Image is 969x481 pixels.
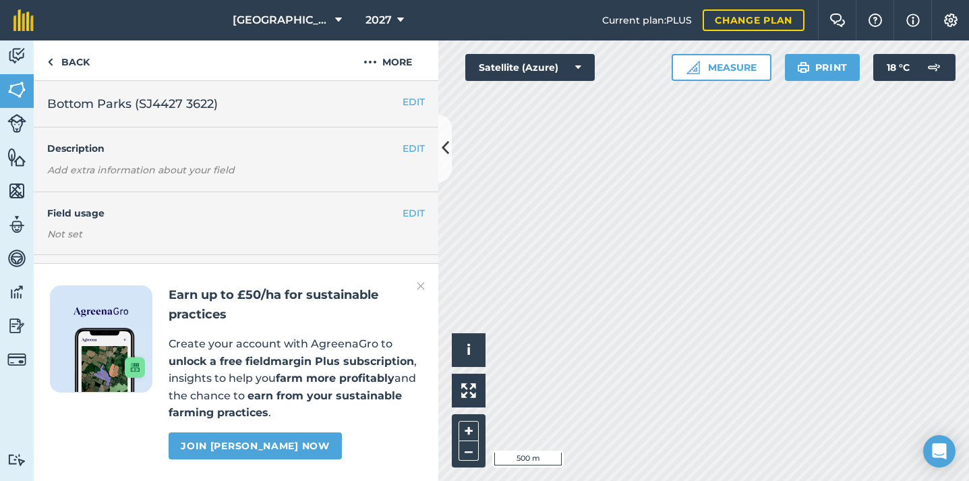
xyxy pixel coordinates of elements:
button: Measure [672,54,771,81]
img: svg+xml;base64,PHN2ZyB4bWxucz0iaHR0cDovL3d3dy53My5vcmcvMjAwMC9zdmciIHdpZHRoPSIxOSIgaGVpZ2h0PSIyNC... [797,59,810,76]
span: i [467,341,471,358]
img: svg+xml;base64,PHN2ZyB4bWxucz0iaHR0cDovL3d3dy53My5vcmcvMjAwMC9zdmciIHdpZHRoPSI1NiIgaGVpZ2h0PSI2MC... [7,181,26,201]
span: 2027 [365,12,392,28]
h4: Description [47,141,425,156]
strong: farm more profitably [276,372,394,385]
img: A question mark icon [867,13,883,27]
img: svg+xml;base64,PHN2ZyB4bWxucz0iaHR0cDovL3d3dy53My5vcmcvMjAwMC9zdmciIHdpZHRoPSIyMCIgaGVpZ2h0PSIyNC... [363,54,377,70]
strong: earn from your sustainable farming practices [169,389,402,420]
span: Bottom Parks (SJ4427 3622) [47,94,218,113]
p: Create your account with AgreenaGro to , insights to help you and the chance to . [169,335,422,422]
a: Back [34,40,103,80]
div: Open Intercom Messenger [923,435,956,468]
button: EDIT [403,206,425,221]
button: – [459,441,479,461]
h2: Earn up to £50/ha for sustainable practices [169,285,422,324]
img: Ruler icon [686,61,700,74]
img: svg+xml;base64,PHN2ZyB4bWxucz0iaHR0cDovL3d3dy53My5vcmcvMjAwMC9zdmciIHdpZHRoPSI1NiIgaGVpZ2h0PSI2MC... [7,147,26,167]
button: EDIT [403,94,425,109]
a: Change plan [703,9,804,31]
img: svg+xml;base64,PD94bWwgdmVyc2lvbj0iMS4wIiBlbmNvZGluZz0idXRmLTgiPz4KPCEtLSBHZW5lcmF0b3I6IEFkb2JlIE... [7,350,26,369]
h4: Field usage [47,206,403,221]
span: Current plan : PLUS [602,13,692,28]
span: [GEOGRAPHIC_DATA] [233,12,330,28]
button: Print [785,54,860,81]
img: svg+xml;base64,PHN2ZyB4bWxucz0iaHR0cDovL3d3dy53My5vcmcvMjAwMC9zdmciIHdpZHRoPSI1NiIgaGVpZ2h0PSI2MC... [7,80,26,100]
strong: unlock a free fieldmargin Plus subscription [169,355,414,368]
img: svg+xml;base64,PD94bWwgdmVyc2lvbj0iMS4wIiBlbmNvZGluZz0idXRmLTgiPz4KPCEtLSBHZW5lcmF0b3I6IEFkb2JlIE... [7,114,26,133]
img: svg+xml;base64,PHN2ZyB4bWxucz0iaHR0cDovL3d3dy53My5vcmcvMjAwMC9zdmciIHdpZHRoPSIxNyIgaGVpZ2h0PSIxNy... [906,12,920,28]
img: fieldmargin Logo [13,9,34,31]
img: Screenshot of the Gro app [75,328,145,392]
img: svg+xml;base64,PHN2ZyB4bWxucz0iaHR0cDovL3d3dy53My5vcmcvMjAwMC9zdmciIHdpZHRoPSI5IiBoZWlnaHQ9IjI0Ii... [47,54,53,70]
button: More [337,40,438,80]
span: 18 ° C [887,54,910,81]
button: + [459,421,479,441]
img: svg+xml;base64,PD94bWwgdmVyc2lvbj0iMS4wIiBlbmNvZGluZz0idXRmLTgiPz4KPCEtLSBHZW5lcmF0b3I6IEFkb2JlIE... [7,282,26,302]
button: Satellite (Azure) [465,54,595,81]
img: svg+xml;base64,PD94bWwgdmVyc2lvbj0iMS4wIiBlbmNvZGluZz0idXRmLTgiPz4KPCEtLSBHZW5lcmF0b3I6IEFkb2JlIE... [7,453,26,466]
em: Add extra information about your field [47,164,235,176]
img: svg+xml;base64,PD94bWwgdmVyc2lvbj0iMS4wIiBlbmNvZGluZz0idXRmLTgiPz4KPCEtLSBHZW5lcmF0b3I6IEFkb2JlIE... [7,316,26,336]
img: Two speech bubbles overlapping with the left bubble in the forefront [829,13,846,27]
button: i [452,333,486,367]
a: Join [PERSON_NAME] now [169,432,341,459]
button: EDIT [403,141,425,156]
div: Not set [47,227,425,241]
img: svg+xml;base64,PHN2ZyB4bWxucz0iaHR0cDovL3d3dy53My5vcmcvMjAwMC9zdmciIHdpZHRoPSIyMiIgaGVpZ2h0PSIzMC... [417,278,425,294]
h4: Boundary [34,255,403,283]
img: svg+xml;base64,PD94bWwgdmVyc2lvbj0iMS4wIiBlbmNvZGluZz0idXRmLTgiPz4KPCEtLSBHZW5lcmF0b3I6IEFkb2JlIE... [7,46,26,66]
img: A cog icon [943,13,959,27]
img: svg+xml;base64,PD94bWwgdmVyc2lvbj0iMS4wIiBlbmNvZGluZz0idXRmLTgiPz4KPCEtLSBHZW5lcmF0b3I6IEFkb2JlIE... [7,248,26,268]
img: svg+xml;base64,PD94bWwgdmVyc2lvbj0iMS4wIiBlbmNvZGluZz0idXRmLTgiPz4KPCEtLSBHZW5lcmF0b3I6IEFkb2JlIE... [7,215,26,235]
img: svg+xml;base64,PD94bWwgdmVyc2lvbj0iMS4wIiBlbmNvZGluZz0idXRmLTgiPz4KPCEtLSBHZW5lcmF0b3I6IEFkb2JlIE... [920,54,947,81]
img: Four arrows, one pointing top left, one top right, one bottom right and the last bottom left [461,383,476,398]
button: 18 °C [873,54,956,81]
